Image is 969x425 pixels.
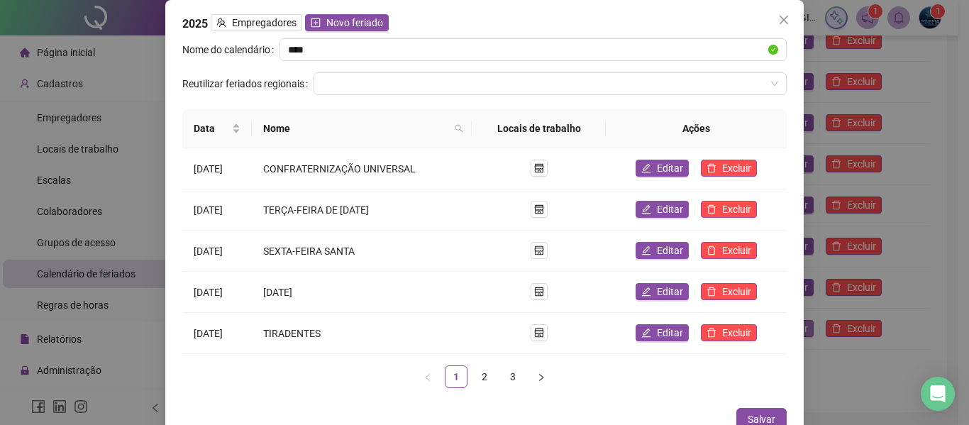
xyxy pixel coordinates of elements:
[722,160,751,176] span: Excluir
[773,9,795,31] button: Close
[182,109,252,148] th: Data
[657,284,683,299] span: Editar
[778,14,790,26] span: close
[641,204,651,214] span: edit
[641,163,651,173] span: edit
[216,18,226,28] span: team
[722,243,751,258] span: Excluir
[194,285,240,300] div: [DATE]
[263,121,449,136] span: Nome
[636,160,689,177] button: Editar
[305,14,389,31] button: Novo feriado
[194,202,240,218] div: [DATE]
[636,242,689,259] button: Editar
[636,201,689,218] button: Editar
[263,204,369,216] span: TERÇA-FEIRA DE [DATE]
[530,365,553,388] li: Próxima página
[701,283,757,300] button: Excluir
[474,366,495,387] a: 2
[722,284,751,299] span: Excluir
[641,245,651,255] span: edit
[445,365,467,388] li: 1
[701,160,757,177] button: Excluir
[194,326,240,341] div: [DATE]
[452,118,466,139] span: search
[641,287,651,297] span: edit
[534,163,544,173] span: shop
[194,243,240,259] div: [DATE]
[416,365,439,388] li: Página anterior
[534,204,544,214] span: shop
[657,325,683,341] span: Editar
[263,328,321,339] span: TIRADENTES
[534,328,544,338] span: shop
[636,324,689,341] button: Editar
[182,72,314,95] label: Reutilizar feriados regionais
[701,242,757,259] button: Excluir
[921,377,955,411] div: Open Intercom Messenger
[707,204,716,214] span: delete
[473,365,496,388] li: 2
[455,124,463,133] span: search
[617,121,775,136] div: Ações
[534,245,544,255] span: shop
[657,202,683,217] span: Editar
[707,163,716,173] span: delete
[211,14,302,31] button: Empregadores
[502,366,524,387] a: 3
[263,163,416,175] span: CONFRATERNIZAÇÃO UNIVERSAL
[232,15,297,31] span: Empregadores
[445,366,467,387] a: 1
[483,121,594,136] div: Locais de trabalho
[722,202,751,217] span: Excluir
[416,365,439,388] button: left
[641,328,651,338] span: edit
[722,325,751,341] span: Excluir
[707,287,716,297] span: delete
[657,160,683,176] span: Editar
[263,287,292,298] span: [DATE]
[701,324,757,341] button: Excluir
[326,15,383,31] span: Novo feriado
[657,243,683,258] span: Editar
[502,365,524,388] li: 3
[537,373,546,382] span: right
[701,201,757,218] button: Excluir
[194,161,240,177] div: [DATE]
[263,245,355,257] span: SEXTA-FEIRA SANTA
[311,18,321,28] span: plus-square
[194,121,229,136] span: Data
[707,245,716,255] span: delete
[182,14,787,33] div: 2025
[530,365,553,388] button: right
[636,283,689,300] button: Editar
[423,373,432,382] span: left
[707,328,716,338] span: delete
[534,287,544,297] span: shop
[182,38,279,61] label: Nome do calendário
